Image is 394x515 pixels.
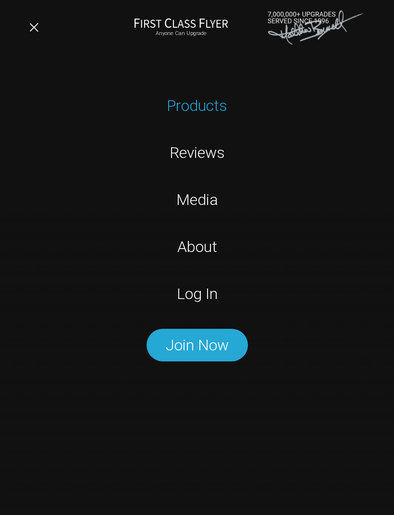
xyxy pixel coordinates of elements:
a: Log In [73,282,321,306]
img: First Class Flyer [134,18,228,28]
a: Join Now [147,329,248,361]
small: Anyone Can Upgrade [134,30,228,37]
a: Reviews [73,141,321,165]
a: Products [73,94,321,118]
a: Media [73,188,321,212]
a: First Class FlyerAnyone Can Upgrade [134,18,228,37]
a: About [73,235,321,259]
